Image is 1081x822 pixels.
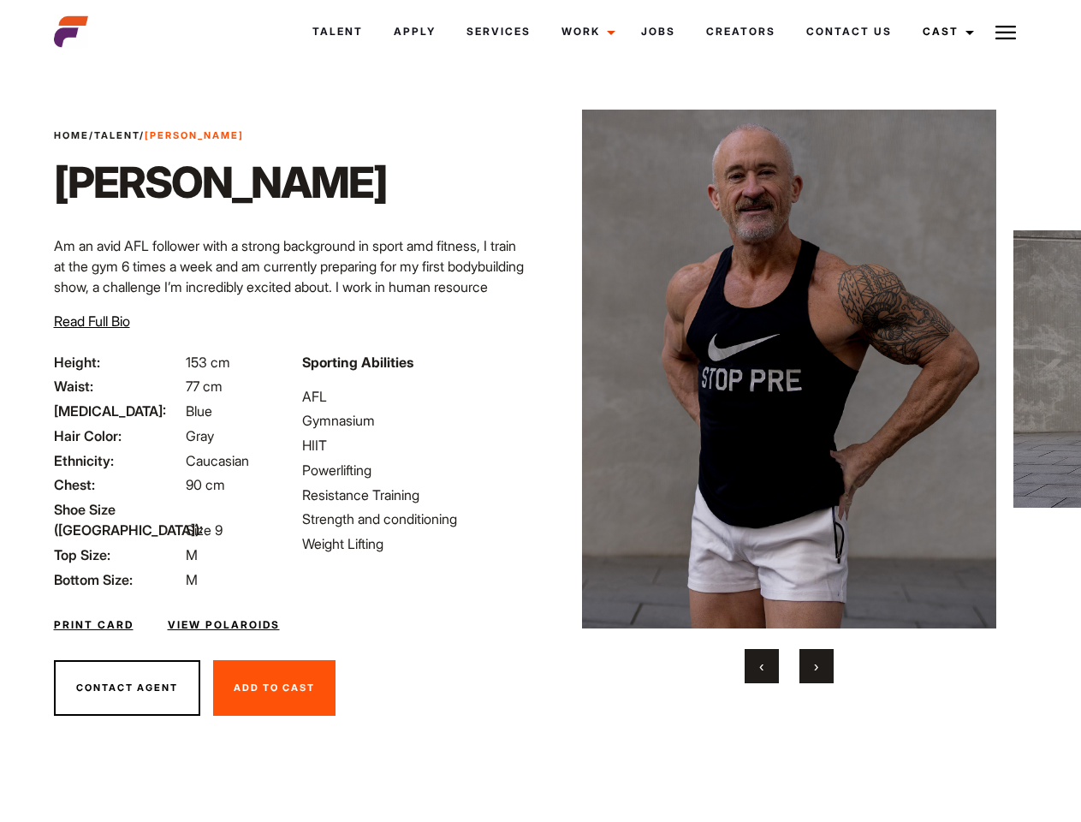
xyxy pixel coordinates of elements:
[94,129,140,141] a: Talent
[54,569,182,590] span: Bottom Size:
[145,129,244,141] strong: [PERSON_NAME]
[791,9,907,55] a: Contact Us
[54,313,130,330] span: Read Full Bio
[54,157,387,208] h1: [PERSON_NAME]
[302,354,413,371] strong: Sporting Abilities
[54,401,182,421] span: [MEDICAL_DATA]:
[54,499,182,540] span: Shoe Size ([GEOGRAPHIC_DATA]):
[546,9,626,55] a: Work
[54,15,88,49] img: cropped-aefm-brand-fav-22-square.png
[297,9,378,55] a: Talent
[302,386,530,407] li: AFL
[54,235,531,400] p: Am an avid AFL follower with a strong background in sport amd fitness, I train at the gym 6 times...
[186,402,212,420] span: Blue
[54,450,182,471] span: Ethnicity:
[451,9,546,55] a: Services
[302,410,530,431] li: Gymnasium
[54,311,130,331] button: Read Full Bio
[54,660,200,717] button: Contact Agent
[378,9,451,55] a: Apply
[186,452,249,469] span: Caucasian
[54,474,182,495] span: Chest:
[186,546,198,563] span: M
[907,9,984,55] a: Cast
[186,476,225,493] span: 90 cm
[168,617,280,633] a: View Polaroids
[995,22,1016,43] img: Burger icon
[234,682,315,694] span: Add To Cast
[691,9,791,55] a: Creators
[186,427,214,444] span: Gray
[54,376,182,396] span: Waist:
[213,660,336,717] button: Add To Cast
[759,658,763,675] span: Previous
[54,352,182,372] span: Height:
[186,521,223,539] span: Size 9
[54,617,134,633] a: Print Card
[54,128,244,143] span: / /
[54,129,89,141] a: Home
[302,435,530,456] li: HIIT
[814,658,818,675] span: Next
[302,533,530,554] li: Weight Lifting
[54,545,182,565] span: Top Size:
[186,571,198,588] span: M
[302,509,530,529] li: Strength and conditioning
[302,460,530,480] li: Powerlifting
[626,9,691,55] a: Jobs
[186,354,230,371] span: 153 cm
[186,378,223,395] span: 77 cm
[302,485,530,505] li: Resistance Training
[54,426,182,446] span: Hair Color:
